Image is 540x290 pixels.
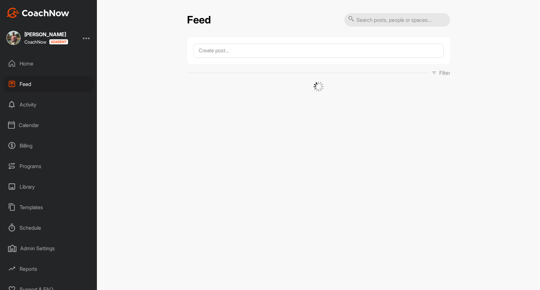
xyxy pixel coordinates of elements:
[187,14,211,26] h2: Feed
[439,69,450,77] p: Filter
[49,39,68,45] img: CoachNow acadmey
[6,8,69,18] img: CoachNow
[4,76,94,92] div: Feed
[24,39,68,45] div: CoachNow
[4,97,94,113] div: Activity
[344,13,450,27] input: Search posts, people or spaces...
[4,117,94,133] div: Calendar
[313,81,324,92] img: G6gVgL6ErOh57ABN0eRmCEwV0I4iEi4d8EwaPGI0tHgoAbU4EAHFLEQAh+QQFCgALACwIAA4AGAASAAAEbHDJSesaOCdk+8xg...
[24,32,68,37] div: [PERSON_NAME]
[4,179,94,195] div: Library
[4,138,94,154] div: Billing
[4,261,94,277] div: Reports
[4,240,94,256] div: Admin Settings
[4,55,94,72] div: Home
[4,220,94,236] div: Schedule
[6,31,21,45] img: square_67b95d90d14622879c0c59f72079d0a0.jpg
[4,158,94,174] div: Programs
[4,199,94,215] div: Templates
